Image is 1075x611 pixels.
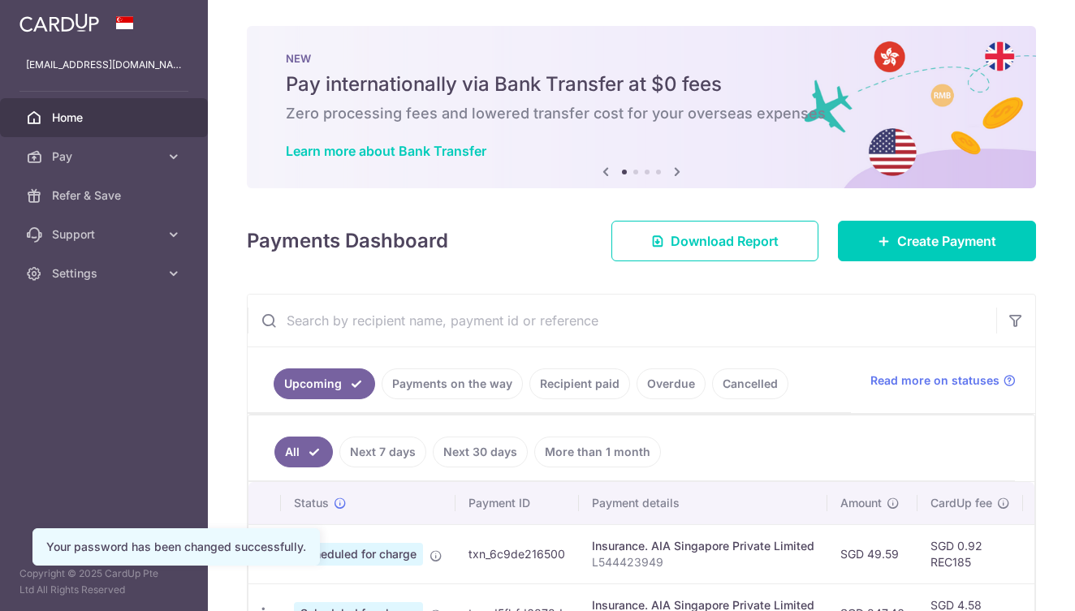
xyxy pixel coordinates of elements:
[274,437,333,467] a: All
[840,495,882,511] span: Amount
[827,524,917,583] td: SGD 49.59
[637,368,706,399] a: Overdue
[294,543,423,566] span: Scheduled for charge
[19,13,99,32] img: CardUp
[592,554,814,570] p: L544423949
[274,368,375,399] a: Upcoming
[897,231,996,251] span: Create Payment
[286,71,997,97] h5: Pay internationally via Bank Transfer at $0 fees
[592,538,814,554] div: Insurance. AIA Singapore Private Limited
[917,524,1023,583] td: SGD 0.92 REC185
[52,226,159,243] span: Support
[534,437,661,467] a: More than 1 month
[579,482,827,524] th: Payment details
[52,187,159,204] span: Refer & Save
[26,57,182,73] p: [EMAIL_ADDRESS][DOMAIN_NAME]
[248,295,996,346] input: Search by recipient name, payment id or reference
[455,482,579,524] th: Payment ID
[671,231,779,251] span: Download Report
[247,26,1036,188] img: Bank transfer banner
[611,221,818,261] a: Download Report
[455,524,579,583] td: txn_6c9de216500
[286,104,997,123] h6: Zero processing fees and lowered transfer cost for your overseas expenses
[286,143,486,159] a: Learn more about Bank Transfer
[52,110,159,126] span: Home
[382,368,523,399] a: Payments on the way
[286,52,997,65] p: NEW
[46,539,306,555] div: Your password has been changed successfully.
[529,368,630,399] a: Recipient paid
[433,437,528,467] a: Next 30 days
[870,372,1016,389] a: Read more on statuses
[712,368,788,399] a: Cancelled
[870,372,999,389] span: Read more on statuses
[52,265,159,282] span: Settings
[339,437,426,467] a: Next 7 days
[838,221,1036,261] a: Create Payment
[294,495,329,511] span: Status
[930,495,992,511] span: CardUp fee
[247,226,448,256] h4: Payments Dashboard
[52,148,159,165] span: Pay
